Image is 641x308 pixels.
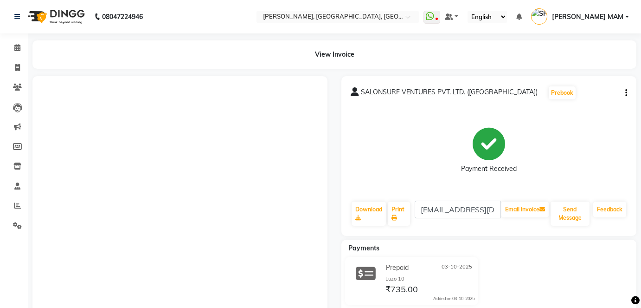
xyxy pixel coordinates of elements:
[501,202,549,217] button: Email Invoice
[549,86,576,99] button: Prebook
[102,4,143,30] b: 08047224946
[24,4,87,30] img: logo
[433,295,474,302] div: Added on 03-10-2025
[531,8,547,25] img: SHIKHA MAM
[388,202,410,226] a: Print
[593,202,626,217] a: Feedback
[551,202,590,226] button: Send Message
[385,275,474,283] div: Luzo 10
[348,244,379,252] span: Payments
[32,40,636,69] div: View Invoice
[386,263,409,273] span: Prepaid
[442,263,472,273] span: 03-10-2025
[415,201,500,218] input: enter email
[352,202,386,226] a: Download
[552,12,623,22] span: [PERSON_NAME] MAM
[385,284,418,297] span: ₹735.00
[361,87,538,100] span: SALONSURF VENTURES PVT. LTD. ([GEOGRAPHIC_DATA])
[461,164,517,174] div: Payment Received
